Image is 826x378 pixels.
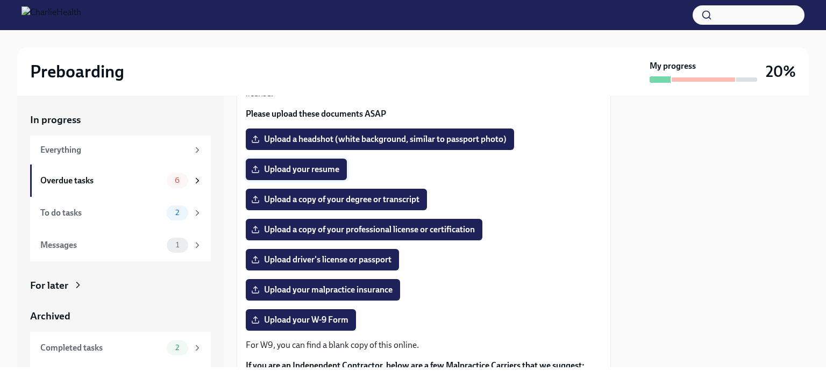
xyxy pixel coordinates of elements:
[253,254,391,265] span: Upload driver's license or passport
[30,279,211,293] a: For later
[246,309,356,331] label: Upload your W-9 Form
[253,134,507,145] span: Upload a headshot (white background, similar to passport photo)
[30,197,211,229] a: To do tasks2
[253,194,419,205] span: Upload a copy of your degree or transcript
[253,164,339,175] span: Upload your resume
[253,284,393,295] span: Upload your malpractice insurance
[22,6,81,24] img: CharlieHealth
[246,249,399,270] label: Upload driver's license or passport
[40,207,162,219] div: To do tasks
[766,62,796,81] h3: 20%
[30,135,211,165] a: Everything
[40,144,188,156] div: Everything
[246,129,514,150] label: Upload a headshot (white background, similar to passport photo)
[246,219,482,240] label: Upload a copy of your professional license or certification
[246,159,347,180] label: Upload your resume
[246,279,400,301] label: Upload your malpractice insurance
[169,241,186,249] span: 1
[246,109,386,119] strong: Please upload these documents ASAP
[169,209,186,217] span: 2
[169,344,186,352] span: 2
[30,332,211,364] a: Completed tasks2
[40,342,162,354] div: Completed tasks
[30,309,211,323] a: Archived
[30,113,211,127] a: In progress
[30,229,211,261] a: Messages1
[40,239,162,251] div: Messages
[30,165,211,197] a: Overdue tasks6
[30,279,68,293] div: For later
[650,60,696,72] strong: My progress
[253,224,475,235] span: Upload a copy of your professional license or certification
[246,189,427,210] label: Upload a copy of your degree or transcript
[246,360,585,370] strong: If you are an Independent Contractor, below are a few Malpractice Carriers that we suggest:
[253,315,348,325] span: Upload your W-9 Form
[40,175,162,187] div: Overdue tasks
[246,339,602,351] p: For W9, you can find a blank copy of this online.
[30,61,124,82] h2: Preboarding
[168,176,186,184] span: 6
